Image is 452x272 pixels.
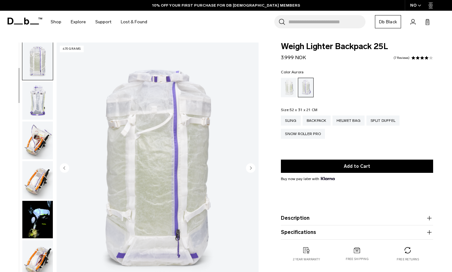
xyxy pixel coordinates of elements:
[60,46,84,52] p: 470 grams
[95,11,111,33] a: Support
[281,116,300,126] a: Sling
[152,3,300,8] a: 10% OFF YOUR FIRST PURCHASE FOR DB [DEMOGRAPHIC_DATA] MEMBERS
[22,82,53,120] button: Weigh_Lighter_Backpack_25L_3.png
[22,201,53,239] img: Weigh Lighter Backpack 25L Aurora
[281,160,433,173] button: Add to Cart
[51,11,61,33] a: Shop
[397,257,419,262] p: Free returns
[298,78,314,97] a: Aurora
[303,116,331,126] a: Backpack
[281,214,433,222] button: Description
[22,82,53,120] img: Weigh_Lighter_Backpack_25L_3.png
[332,116,365,126] a: Helmet Bag
[246,163,255,174] button: Next slide
[281,42,433,51] span: Weigh Lighter Backpack 25L
[290,108,318,112] span: 52 x 31 x 21 CM
[22,42,53,80] img: Weigh_Lighter_Backpack_25L_2.png
[22,122,53,159] img: Weigh_Lighter_Backpack_25L_4.png
[46,11,152,33] nav: Main Navigation
[393,56,410,59] a: 7 reviews
[71,11,86,33] a: Explore
[281,108,317,112] legend: Size:
[321,177,334,180] img: {"height" => 20, "alt" => "Klarna"}
[281,54,306,60] span: 3.999 NOK
[22,161,53,199] img: Weigh_Lighter_Backpack_25L_5.png
[281,70,304,74] legend: Color:
[346,257,369,261] p: Free shipping
[293,257,320,262] p: 2 year warranty
[366,116,399,126] a: Split Duffel
[121,11,147,33] a: Lost & Found
[60,163,69,174] button: Previous slide
[281,78,297,97] a: Diffusion
[292,70,304,74] span: Aurora
[281,229,433,236] button: Specifications
[281,129,325,139] a: Snow Roller Pro
[375,15,401,28] a: Db Black
[22,201,53,239] button: Weigh Lighter Backpack 25L Aurora
[281,176,334,182] span: Buy now pay later with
